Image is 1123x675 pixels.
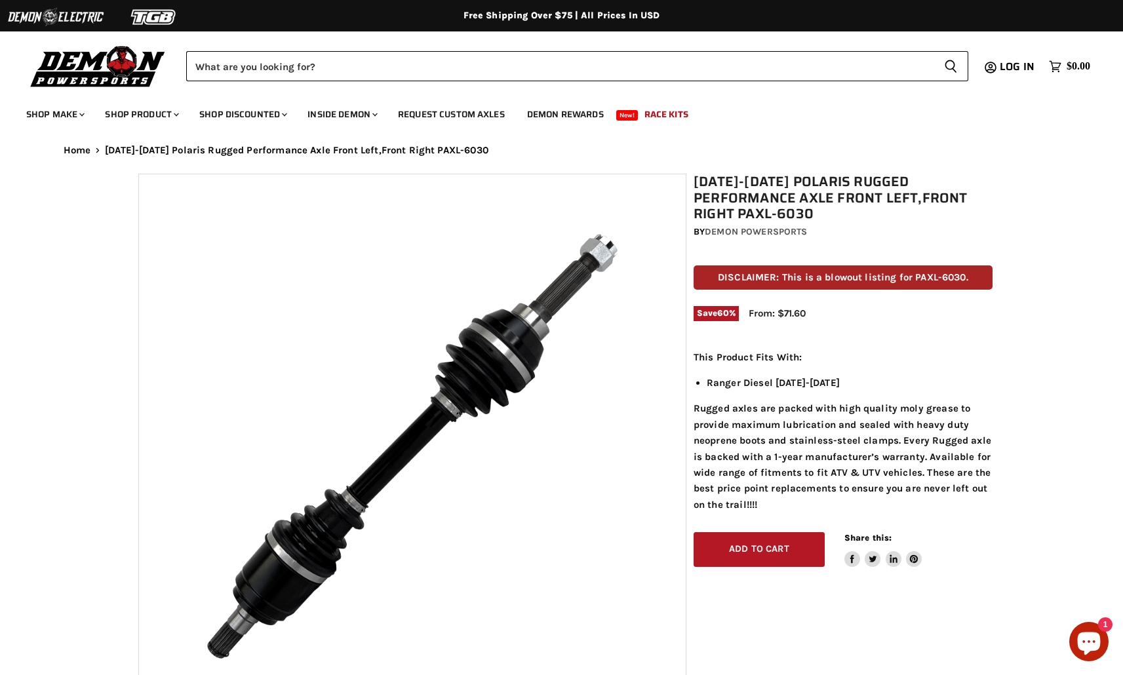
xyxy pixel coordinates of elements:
[994,61,1042,73] a: Log in
[749,307,806,319] span: From: $71.60
[186,51,934,81] input: Search
[694,349,993,512] div: Rugged axles are packed with high quality moly grease to provide maximum lubrication and sealed w...
[95,101,187,128] a: Shop Product
[189,101,295,128] a: Shop Discounted
[705,226,807,237] a: Demon Powersports
[37,145,1086,156] nav: Breadcrumbs
[37,10,1086,22] div: Free Shipping Over $75 | All Prices In USD
[298,101,385,128] a: Inside Demon
[694,306,739,320] span: Save %
[635,101,698,128] a: Race Kits
[694,225,993,239] div: by
[388,101,515,128] a: Request Custom Axles
[517,101,614,128] a: Demon Rewards
[844,532,922,567] aside: Share this:
[26,43,170,89] img: Demon Powersports
[16,96,1087,128] ul: Main menu
[1042,57,1097,76] a: $0.00
[186,51,968,81] form: Product
[105,145,488,156] span: [DATE]-[DATE] Polaris Rugged Performance Axle Front Left,Front Right PAXL-6030
[694,532,825,567] button: Add to cart
[694,349,993,365] p: This Product Fits With:
[694,265,993,290] p: DISCLAIMER: This is a blowout listing for PAXL-6030.
[707,375,993,391] li: Ranger Diesel [DATE]-[DATE]
[7,5,105,29] img: Demon Electric Logo 2
[64,145,91,156] a: Home
[105,5,203,29] img: TGB Logo 2
[1065,622,1113,665] inbox-online-store-chat: Shopify online store chat
[934,51,968,81] button: Search
[16,101,92,128] a: Shop Make
[694,174,993,222] h1: [DATE]-[DATE] Polaris Rugged Performance Axle Front Left,Front Right PAXL-6030
[844,533,892,543] span: Share this:
[1067,60,1090,73] span: $0.00
[729,543,789,554] span: Add to cart
[616,110,639,121] span: New!
[1000,58,1034,75] span: Log in
[717,308,728,318] span: 60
